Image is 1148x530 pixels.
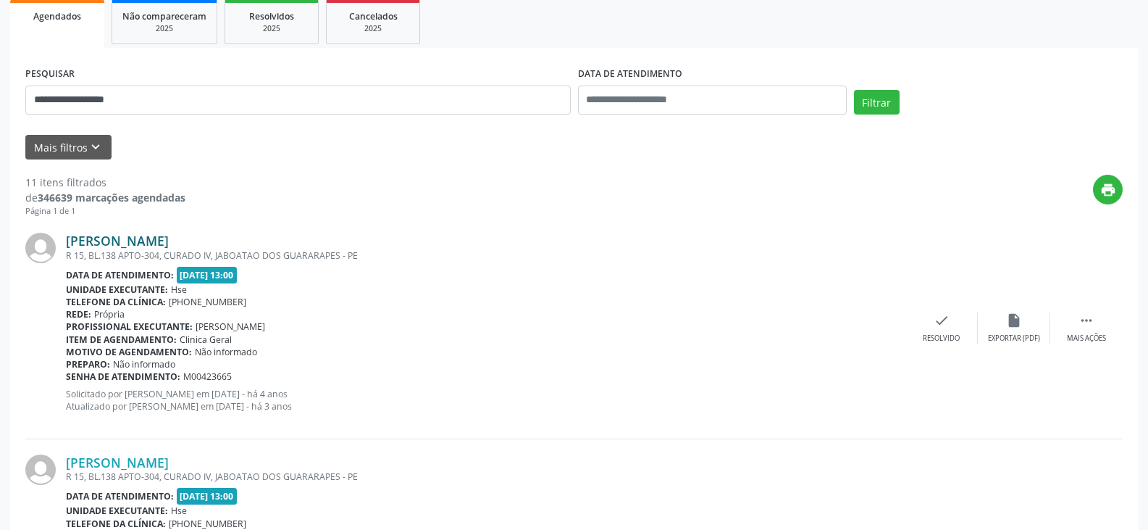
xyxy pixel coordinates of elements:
div: Mais ações [1067,334,1106,344]
span: M00423665 [183,370,232,383]
div: 2025 [235,23,308,34]
div: 11 itens filtrados [25,175,185,190]
span: [DATE] 13:00 [177,267,238,283]
b: Motivo de agendamento: [66,346,192,358]
span: Hse [171,505,187,517]
i: check [934,312,950,328]
b: Preparo: [66,358,110,370]
button: Filtrar [854,90,900,115]
span: [PERSON_NAME] [196,320,265,333]
div: 2025 [337,23,409,34]
b: Rede: [66,308,91,320]
span: Não informado [195,346,257,358]
div: Página 1 de 1 [25,205,185,218]
div: 2025 [122,23,206,34]
b: Profissional executante: [66,320,193,333]
i: insert_drive_file [1006,312,1022,328]
span: Agendados [33,10,81,22]
i: keyboard_arrow_down [88,139,104,155]
span: Resolvidos [249,10,294,22]
div: Resolvido [923,334,960,344]
b: Unidade executante: [66,505,168,517]
button: Mais filtroskeyboard_arrow_down [25,135,112,160]
p: Solicitado por [PERSON_NAME] em [DATE] - há 4 anos Atualizado por [PERSON_NAME] em [DATE] - há 3 ... [66,388,905,413]
span: Clinica Geral [180,334,232,346]
label: DATA DE ATENDIMENTO [578,63,682,86]
b: Telefone da clínica: [66,296,166,308]
div: R 15, BL.138 APTO-304, CURADO IV, JABOATAO DOS GUARARAPES - PE [66,249,905,262]
b: Unidade executante: [66,283,168,296]
span: Cancelados [349,10,398,22]
span: Não compareceram [122,10,206,22]
i:  [1078,312,1094,328]
b: Data de atendimento: [66,269,174,281]
button: print [1093,175,1123,204]
span: Não informado [113,358,175,370]
a: [PERSON_NAME] [66,455,169,471]
a: [PERSON_NAME] [66,233,169,249]
b: Telefone da clínica: [66,518,166,530]
span: [DATE] 13:00 [177,488,238,505]
i: print [1100,182,1116,198]
div: Exportar (PDF) [988,334,1040,344]
label: PESQUISAR [25,63,75,86]
img: img [25,455,56,485]
b: Item de agendamento: [66,334,177,346]
span: Hse [171,283,187,296]
span: Própria [94,308,125,320]
b: Senha de atendimento: [66,370,180,383]
span: [PHONE_NUMBER] [169,296,246,308]
strong: 346639 marcações agendadas [38,191,185,204]
span: [PHONE_NUMBER] [169,518,246,530]
b: Data de atendimento: [66,490,174,502]
img: img [25,233,56,263]
div: R 15, BL.138 APTO-304, CURADO IV, JABOATAO DOS GUARARAPES - PE [66,471,905,483]
div: de [25,190,185,205]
